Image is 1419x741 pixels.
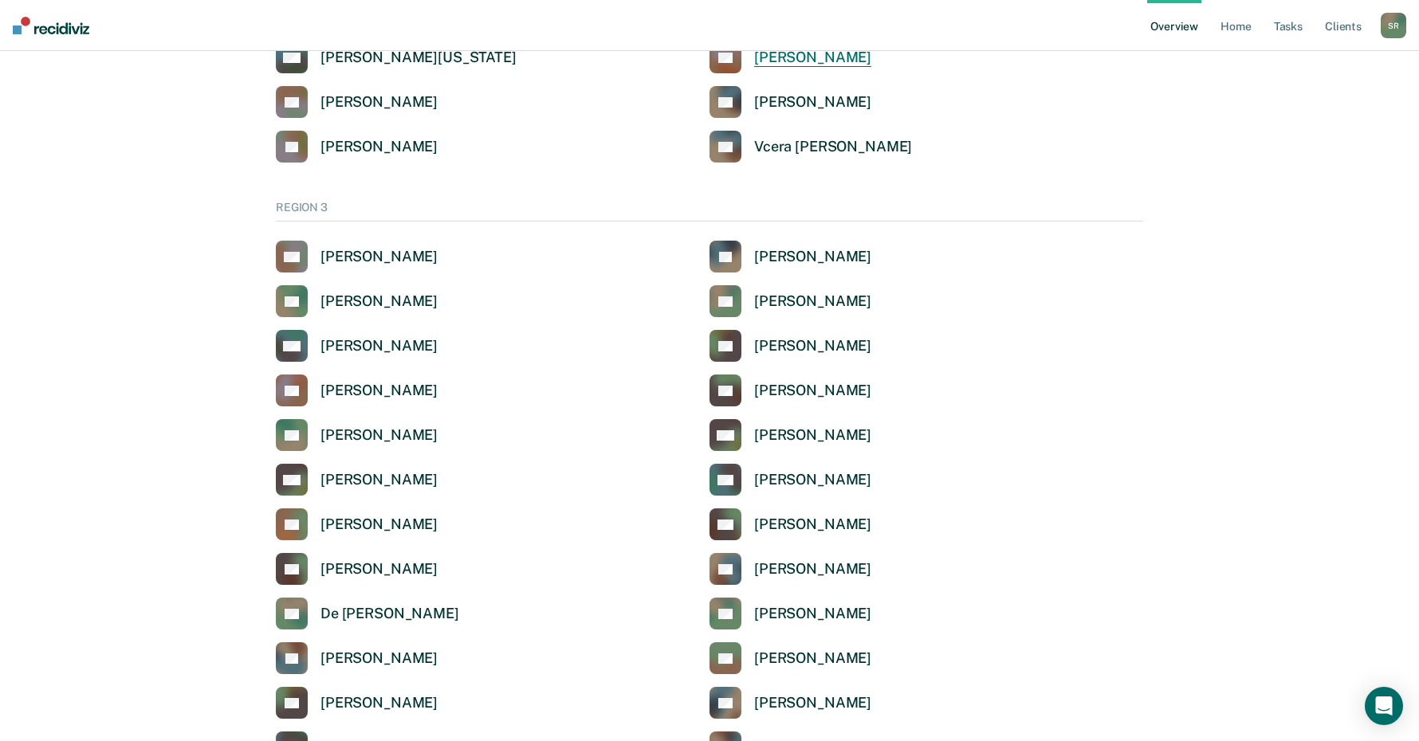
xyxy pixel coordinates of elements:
div: [PERSON_NAME] [754,560,871,578]
div: [PERSON_NAME] [754,248,871,266]
div: [PERSON_NAME] [754,49,871,67]
a: [PERSON_NAME] [709,241,871,272]
a: [PERSON_NAME] [276,687,438,719]
div: [PERSON_NAME] [320,516,438,534]
div: [PERSON_NAME] [320,138,438,156]
a: [PERSON_NAME] [709,285,871,317]
a: [PERSON_NAME] [276,642,438,674]
a: [PERSON_NAME] [276,131,438,163]
a: [PERSON_NAME] [709,330,871,362]
a: [PERSON_NAME] [276,553,438,585]
div: [PERSON_NAME] [320,426,438,445]
a: [PERSON_NAME] [709,598,871,629]
div: [PERSON_NAME] [320,694,438,712]
a: [PERSON_NAME] [276,508,438,540]
div: REGION 3 [276,201,1143,222]
a: [PERSON_NAME] [709,687,871,719]
a: [PERSON_NAME] [276,285,438,317]
a: [PERSON_NAME] [709,41,871,73]
div: S R [1381,13,1406,38]
div: [PERSON_NAME] [754,382,871,400]
a: [PERSON_NAME] [276,241,438,272]
a: [PERSON_NAME] [709,86,871,118]
div: [PERSON_NAME] [320,560,438,578]
button: SR [1381,13,1406,38]
a: De [PERSON_NAME] [276,598,459,629]
div: Open Intercom Messenger [1365,687,1403,725]
a: [PERSON_NAME] [276,86,438,118]
a: [PERSON_NAME][US_STATE] [276,41,517,73]
div: [PERSON_NAME] [754,605,871,623]
img: Recidiviz [13,17,89,34]
div: [PERSON_NAME] [320,382,438,400]
div: [PERSON_NAME][US_STATE] [320,49,517,67]
div: [PERSON_NAME] [754,516,871,534]
a: [PERSON_NAME] [276,464,438,496]
a: [PERSON_NAME] [709,419,871,451]
div: Vcera [PERSON_NAME] [754,138,912,156]
div: [PERSON_NAME] [754,337,871,355]
a: [PERSON_NAME] [709,553,871,585]
div: [PERSON_NAME] [754,649,871,668]
a: [PERSON_NAME] [709,464,871,496]
div: [PERSON_NAME] [320,649,438,668]
a: [PERSON_NAME] [709,642,871,674]
div: De [PERSON_NAME] [320,605,459,623]
a: [PERSON_NAME] [276,419,438,451]
div: [PERSON_NAME] [754,292,871,311]
a: [PERSON_NAME] [709,374,871,406]
div: [PERSON_NAME] [754,426,871,445]
a: [PERSON_NAME] [709,508,871,540]
div: [PERSON_NAME] [320,471,438,489]
div: [PERSON_NAME] [754,694,871,712]
div: [PERSON_NAME] [754,471,871,489]
div: [PERSON_NAME] [320,93,438,112]
a: [PERSON_NAME] [276,330,438,362]
div: [PERSON_NAME] [754,93,871,112]
a: [PERSON_NAME] [276,374,438,406]
a: Vcera [PERSON_NAME] [709,131,912,163]
div: [PERSON_NAME] [320,292,438,311]
div: [PERSON_NAME] [320,248,438,266]
div: [PERSON_NAME] [320,337,438,355]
